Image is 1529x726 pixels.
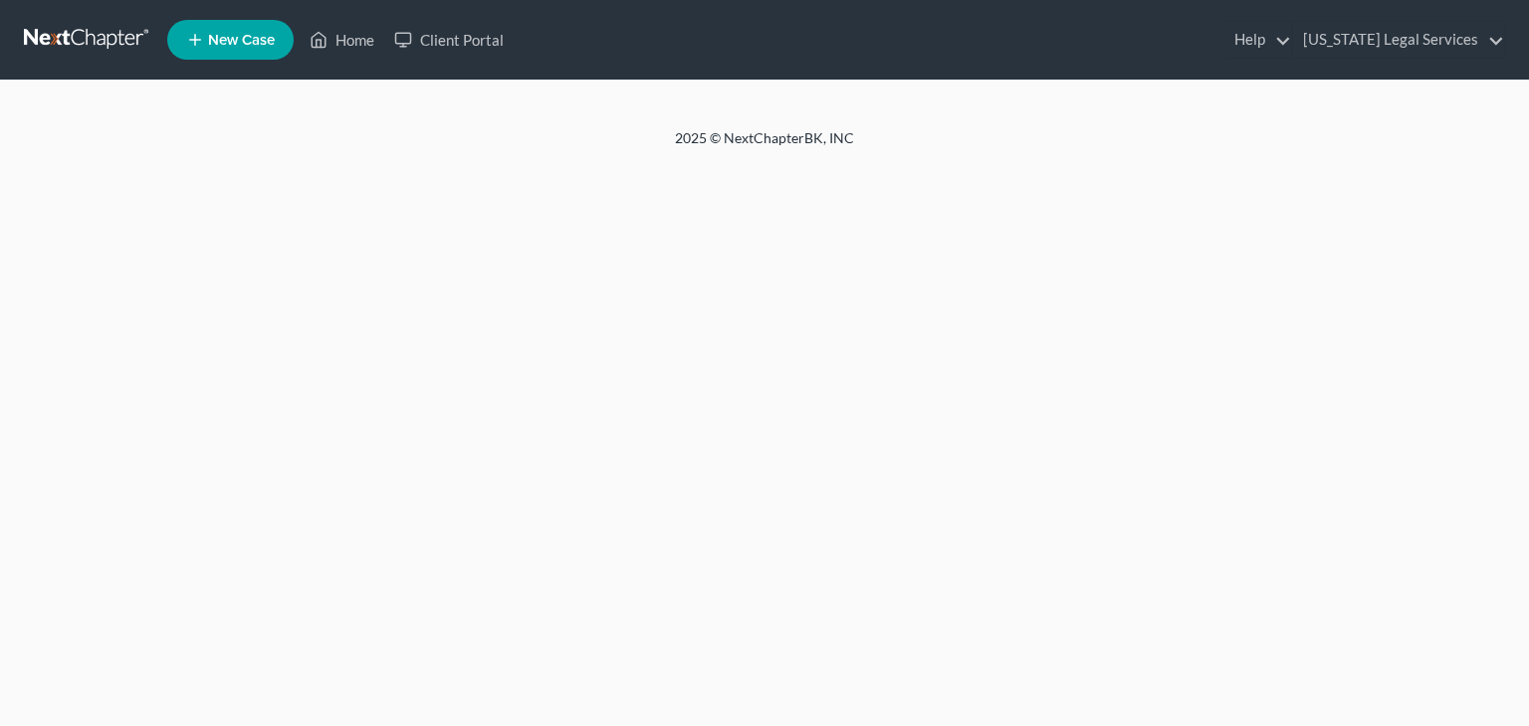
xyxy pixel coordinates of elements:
a: Client Portal [384,22,514,58]
new-legal-case-button: New Case [167,20,294,60]
a: Home [300,22,384,58]
div: 2025 © NextChapterBK, INC [197,128,1332,164]
a: Help [1224,22,1291,58]
a: [US_STATE] Legal Services [1293,22,1504,58]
